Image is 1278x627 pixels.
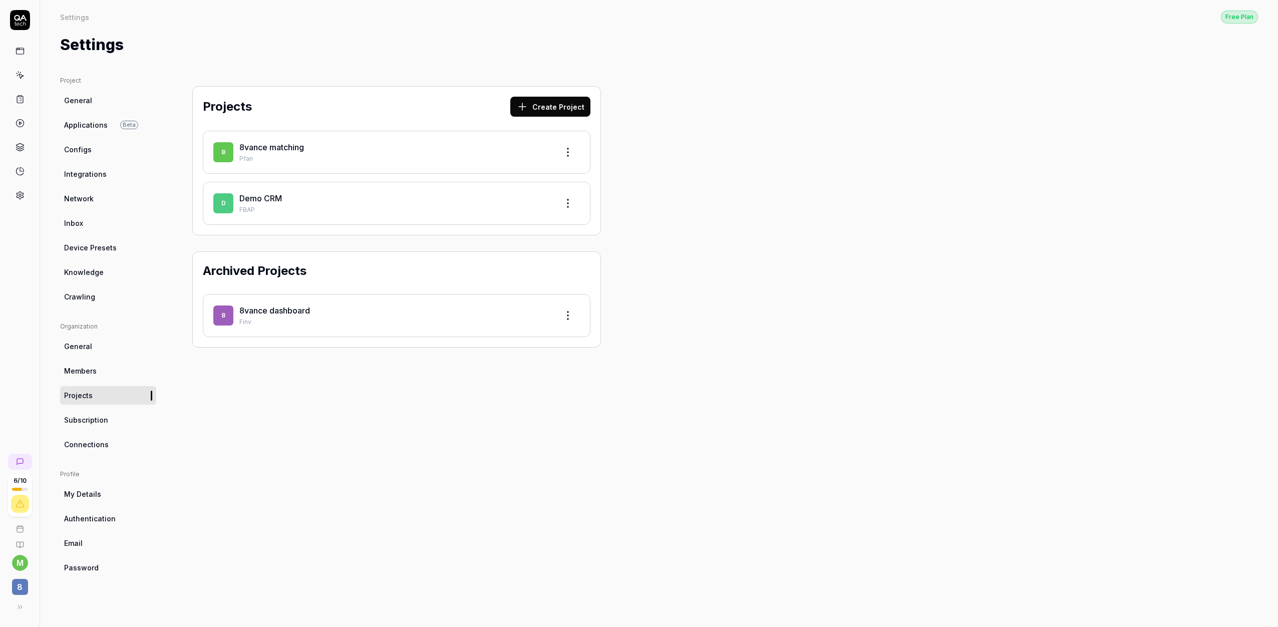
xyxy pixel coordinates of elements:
span: D [213,193,233,213]
span: Knowledge [64,267,104,277]
button: 8 [4,571,36,597]
a: Network [60,189,156,208]
span: Crawling [64,291,95,302]
a: New conversation [8,454,32,470]
p: Finv [239,318,550,327]
span: Authentication [64,513,116,524]
span: 6 / 10 [14,478,27,484]
a: My Details [60,485,156,503]
a: Knowledge [60,263,156,281]
a: Projects [60,386,156,405]
span: Network [64,193,94,204]
span: Projects [64,390,93,401]
div: 8vance dashboard [239,304,550,317]
span: Inbox [64,218,83,228]
p: Pfan [239,154,550,163]
span: Configs [64,144,92,155]
span: General [64,95,92,106]
a: Password [60,558,156,577]
span: General [64,341,92,352]
div: Settings [60,12,89,22]
span: Password [64,562,99,573]
a: Configs [60,140,156,159]
span: 8 [213,305,233,326]
span: 8 [213,142,233,162]
span: Device Presets [64,242,117,253]
a: Crawling [60,287,156,306]
h1: Settings [60,34,124,56]
a: Email [60,534,156,552]
span: 8 [12,579,28,595]
p: FBAP [239,205,550,214]
a: Documentation [4,533,36,549]
div: Organization [60,322,156,331]
div: Profile [60,470,156,479]
a: Subscription [60,411,156,429]
a: Book a call with us [4,517,36,533]
span: Connections [64,439,109,450]
div: Project [60,76,156,85]
button: Create Project [510,97,590,117]
span: My Details [64,489,101,499]
a: Inbox [60,214,156,232]
a: General [60,337,156,356]
a: General [60,91,156,110]
button: Free Plan [1221,10,1258,24]
a: Connections [60,435,156,454]
a: Demo CRM [239,193,282,203]
button: m [12,555,28,571]
a: Integrations [60,165,156,183]
span: Subscription [64,415,108,425]
a: Authentication [60,509,156,528]
h2: Archived Projects [203,262,306,280]
span: Integrations [64,169,107,179]
span: Beta [120,121,138,129]
div: Free Plan [1221,11,1258,24]
span: Email [64,538,83,548]
a: 8vance matching [239,142,304,152]
a: ApplicationsBeta [60,116,156,134]
span: Members [64,366,97,376]
a: Device Presets [60,238,156,257]
h2: Projects [203,98,252,116]
span: Applications [64,120,108,130]
a: Members [60,362,156,380]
